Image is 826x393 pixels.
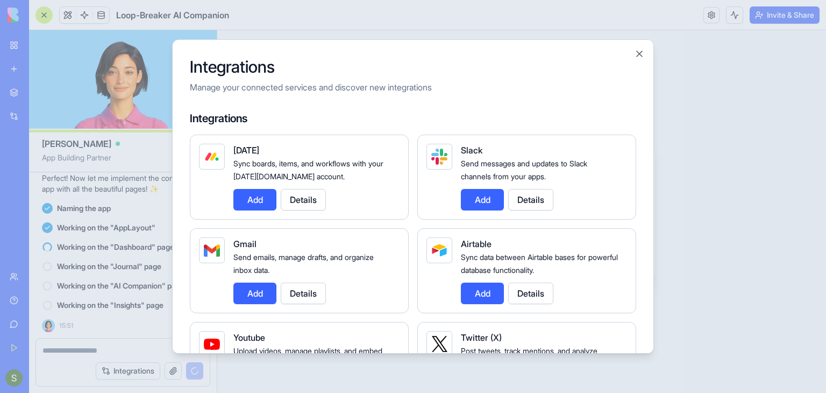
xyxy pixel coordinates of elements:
button: Add [461,283,504,304]
span: Airtable [461,238,492,249]
div: Shelly says… [9,62,206,136]
img: Profile image for Shelly [31,6,48,23]
button: Details [281,189,326,210]
button: Add [233,283,276,304]
button: Send a message… [184,341,202,358]
button: Details [281,283,326,304]
span: Post tweets, track mentions, and analyze engagement data. [461,346,597,368]
button: Details [508,189,553,210]
h4: Integrations [190,111,636,126]
span: Send messages and updates to Slack channels from your apps. [461,159,587,181]
span: Sync data between Airtable bases for powerful database functionality. [461,252,618,275]
h1: Shelly [52,5,78,13]
button: Add [233,189,276,210]
button: Gif picker [34,345,42,354]
span: [DATE] [233,145,259,156]
div: Welcome to Blocks 🙌 I'm here if you have any questions! [17,85,168,106]
div: Hey [PERSON_NAME] 👋Welcome to Blocks 🙌 I'm here if you have any questions!Shelly • 4m ago [9,62,176,112]
span: Twitter (X) [461,332,502,343]
button: Upload attachment [51,345,60,354]
button: Start recording [68,345,77,354]
button: Home [168,4,189,25]
div: Shelly • 4m ago [17,114,70,121]
button: Emoji picker [17,345,25,354]
span: Send emails, manage drafts, and organize inbox data. [233,252,374,275]
button: Details [508,283,553,304]
button: Add [461,189,504,210]
span: Upload videos, manage playlists, and embed content. [233,346,382,368]
p: Active 2h ago [52,13,100,24]
span: Slack [461,145,482,156]
textarea: Message… [9,322,206,341]
h2: Integrations [190,57,636,76]
span: Gmail [233,238,257,249]
div: Close [189,4,208,24]
button: go back [7,4,27,25]
span: Sync boards, items, and workflows with your [DATE][DOMAIN_NAME] account. [233,159,383,181]
p: Manage your connected services and discover new integrations [190,81,636,94]
div: Hey [PERSON_NAME] 👋 [17,68,168,79]
span: Youtube [233,332,265,343]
